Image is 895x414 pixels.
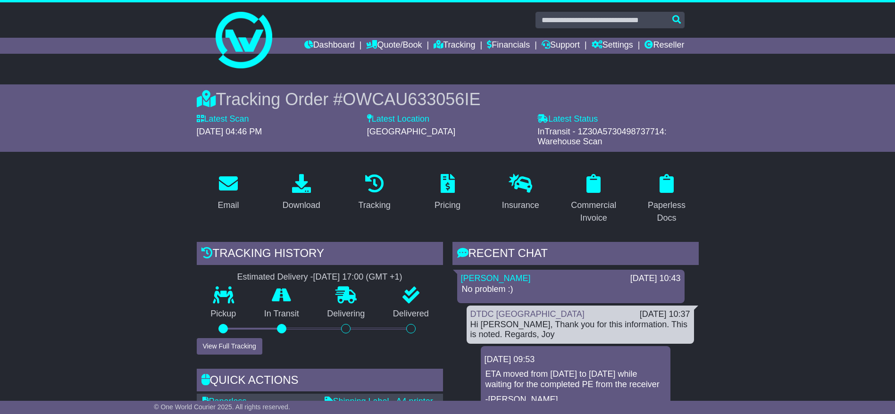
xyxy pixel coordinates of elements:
div: Estimated Delivery - [197,272,443,282]
div: Commercial Invoice [568,199,619,224]
a: Pricing [428,171,467,215]
span: OWCAU633056IE [343,90,480,109]
p: -[PERSON_NAME] [485,395,666,405]
button: View Full Tracking [197,338,262,355]
a: Tracking [352,171,396,215]
div: Paperless Docs [641,199,693,224]
a: Paperless [202,397,247,406]
div: Email [217,199,239,212]
span: © One World Courier 2025. All rights reserved. [154,403,290,411]
a: Shipping Label - A4 printer [325,397,433,406]
p: In Transit [250,309,313,319]
p: Delivered [379,309,443,319]
a: Quote/Book [366,38,422,54]
p: Delivering [313,309,379,319]
a: Paperless Docs [635,171,699,228]
div: [DATE] 09:53 [485,355,667,365]
div: Tracking [358,199,390,212]
a: DTDC [GEOGRAPHIC_DATA] [470,309,585,319]
a: Tracking [434,38,475,54]
span: InTransit - 1Z30A5730498737714: Warehouse Scan [537,127,667,147]
p: No problem :) [462,284,680,295]
a: Download [276,171,326,215]
a: Email [211,171,245,215]
p: ETA moved from [DATE] to [DATE] while waiting for the completed PE from the receiver [485,369,666,389]
div: [DATE] 10:37 [640,309,690,320]
div: Pricing [435,199,460,212]
a: [PERSON_NAME] [461,273,531,283]
div: Tracking Order # [197,89,699,109]
span: [DATE] 04:46 PM [197,127,262,136]
a: Dashboard [304,38,355,54]
a: Insurance [496,171,545,215]
label: Latest Location [367,114,429,124]
a: Commercial Invoice [562,171,626,228]
div: Download [283,199,320,212]
div: Tracking history [197,242,443,267]
div: [DATE] 10:43 [630,273,681,284]
p: Pickup [197,309,251,319]
a: Reseller [644,38,684,54]
label: Latest Scan [197,114,249,124]
div: Quick Actions [197,369,443,394]
div: [DATE] 17:00 (GMT +1) [313,272,402,282]
div: Hi [PERSON_NAME], Thank you for this information. This is noted. Regards, Joy [470,320,690,340]
span: [GEOGRAPHIC_DATA] [367,127,455,136]
label: Latest Status [537,114,598,124]
a: Settings [592,38,633,54]
a: Financials [487,38,530,54]
a: Support [542,38,580,54]
div: Insurance [502,199,539,212]
div: RECENT CHAT [452,242,699,267]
